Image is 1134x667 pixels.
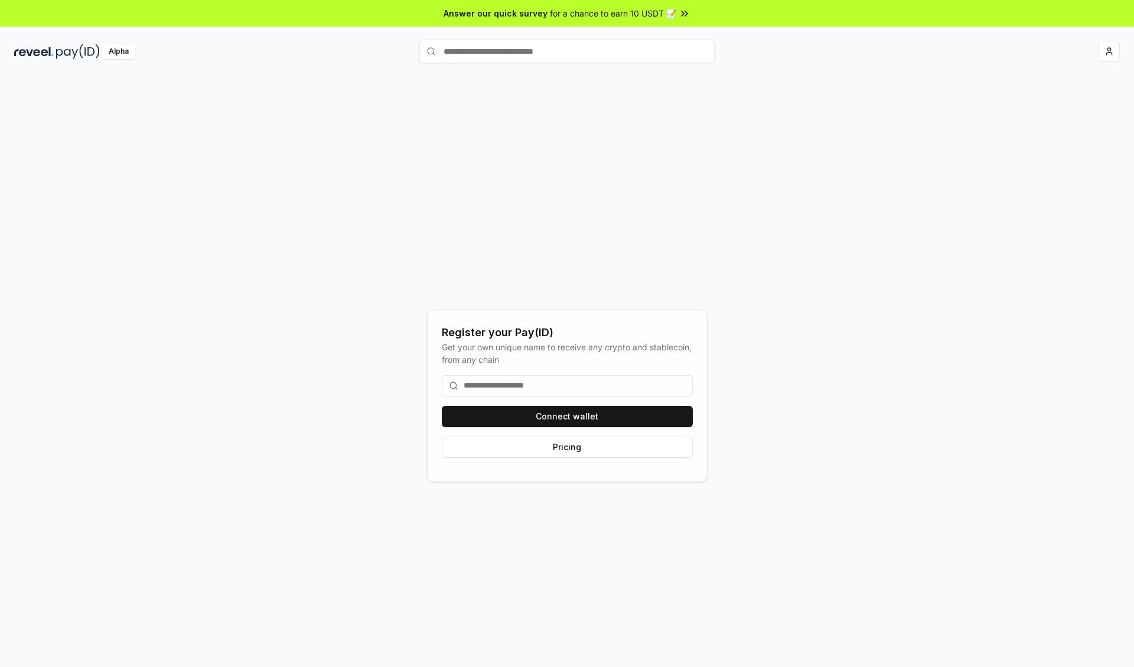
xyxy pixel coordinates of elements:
span: for a chance to earn 10 USDT 📝 [550,7,676,19]
span: Answer our quick survey [444,7,548,19]
div: Alpha [102,44,135,59]
button: Connect wallet [442,406,693,427]
button: Pricing [442,437,693,458]
div: Register your Pay(ID) [442,324,693,341]
img: reveel_dark [14,44,54,59]
div: Get your own unique name to receive any crypto and stablecoin, from any chain [442,341,693,366]
img: pay_id [56,44,100,59]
